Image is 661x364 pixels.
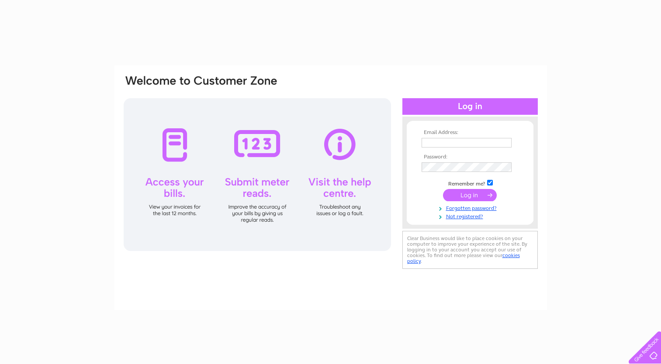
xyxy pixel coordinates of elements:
div: Clear Business would like to place cookies on your computer to improve your experience of the sit... [402,231,538,269]
a: Forgotten password? [422,203,521,212]
th: Password: [419,154,521,160]
a: Not registered? [422,212,521,220]
td: Remember me? [419,179,521,187]
a: cookies policy [407,252,520,264]
input: Submit [443,189,497,201]
th: Email Address: [419,130,521,136]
